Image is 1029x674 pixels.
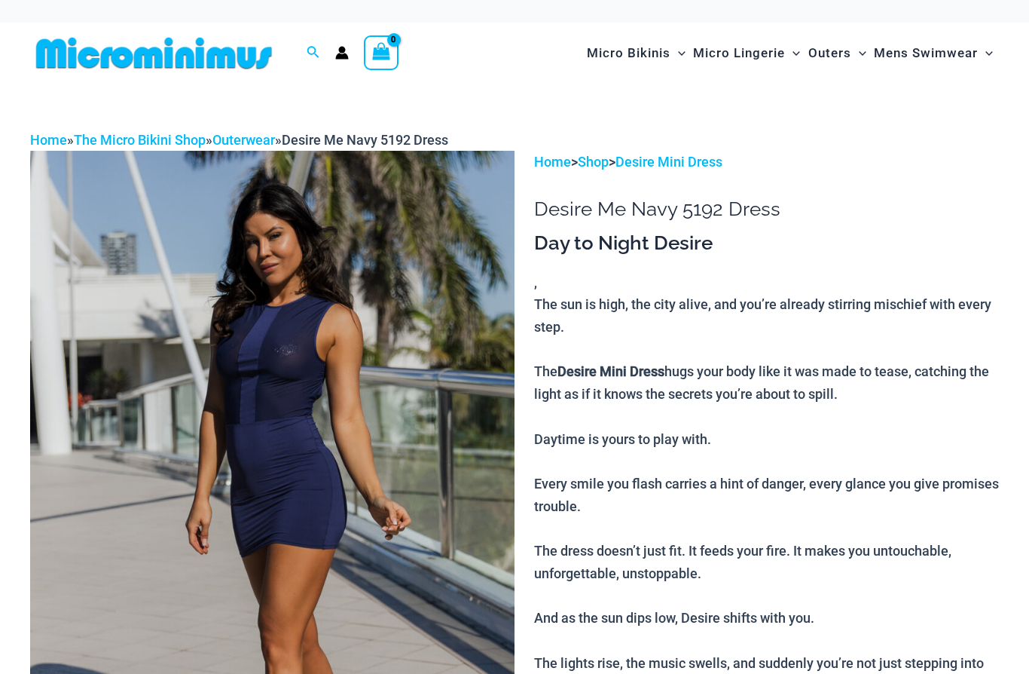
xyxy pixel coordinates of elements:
[30,36,278,70] img: MM SHOP LOGO FLAT
[870,30,997,76] a: Mens SwimwearMenu ToggleMenu Toggle
[212,132,275,148] a: Outerwear
[874,34,978,72] span: Mens Swimwear
[785,34,800,72] span: Menu Toggle
[74,132,206,148] a: The Micro Bikini Shop
[587,34,670,72] span: Micro Bikinis
[282,132,448,148] span: Desire Me Navy 5192 Dress
[307,44,320,63] a: Search icon link
[693,34,785,72] span: Micro Lingerie
[578,154,609,170] a: Shop
[534,151,999,173] p: > >
[364,35,398,70] a: View Shopping Cart, empty
[581,28,999,78] nav: Site Navigation
[583,30,689,76] a: Micro BikinisMenu ToggleMenu Toggle
[557,363,664,379] b: Desire Mini Dress
[808,34,851,72] span: Outers
[670,34,685,72] span: Menu Toggle
[534,154,571,170] a: Home
[534,198,999,221] h1: Desire Me Navy 5192 Dress
[30,132,67,148] a: Home
[335,46,349,60] a: Account icon link
[30,132,448,148] span: » » »
[534,231,999,256] h3: Day to Night Desire
[615,154,722,170] a: Desire Mini Dress
[978,34,993,72] span: Menu Toggle
[689,30,804,76] a: Micro LingerieMenu ToggleMenu Toggle
[805,30,870,76] a: OutersMenu ToggleMenu Toggle
[851,34,866,72] span: Menu Toggle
